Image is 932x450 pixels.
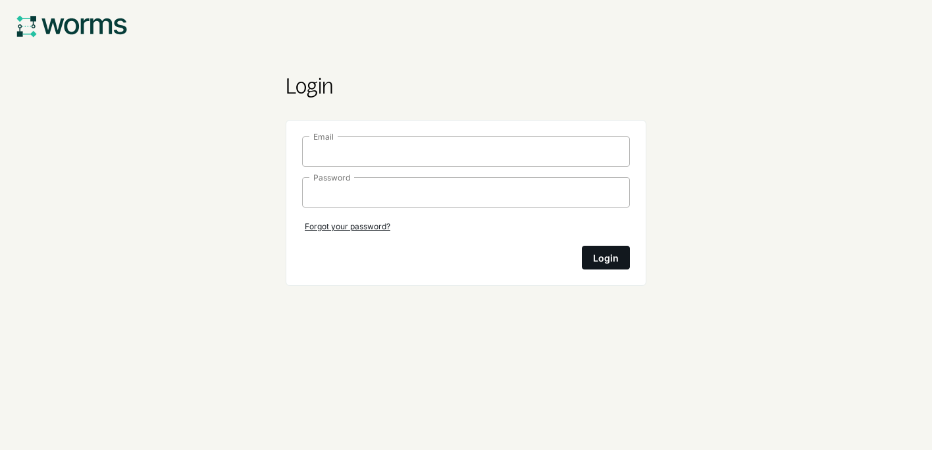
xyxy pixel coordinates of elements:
[593,249,619,266] div: Login
[302,218,393,235] a: Forgot your password?
[305,221,390,233] p: Forgot your password?
[309,173,354,183] legend: Password
[309,132,338,142] legend: Email
[16,13,128,40] a: worms logo
[16,14,128,39] img: worms logo
[286,74,646,99] p: Login
[582,246,630,269] button: Login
